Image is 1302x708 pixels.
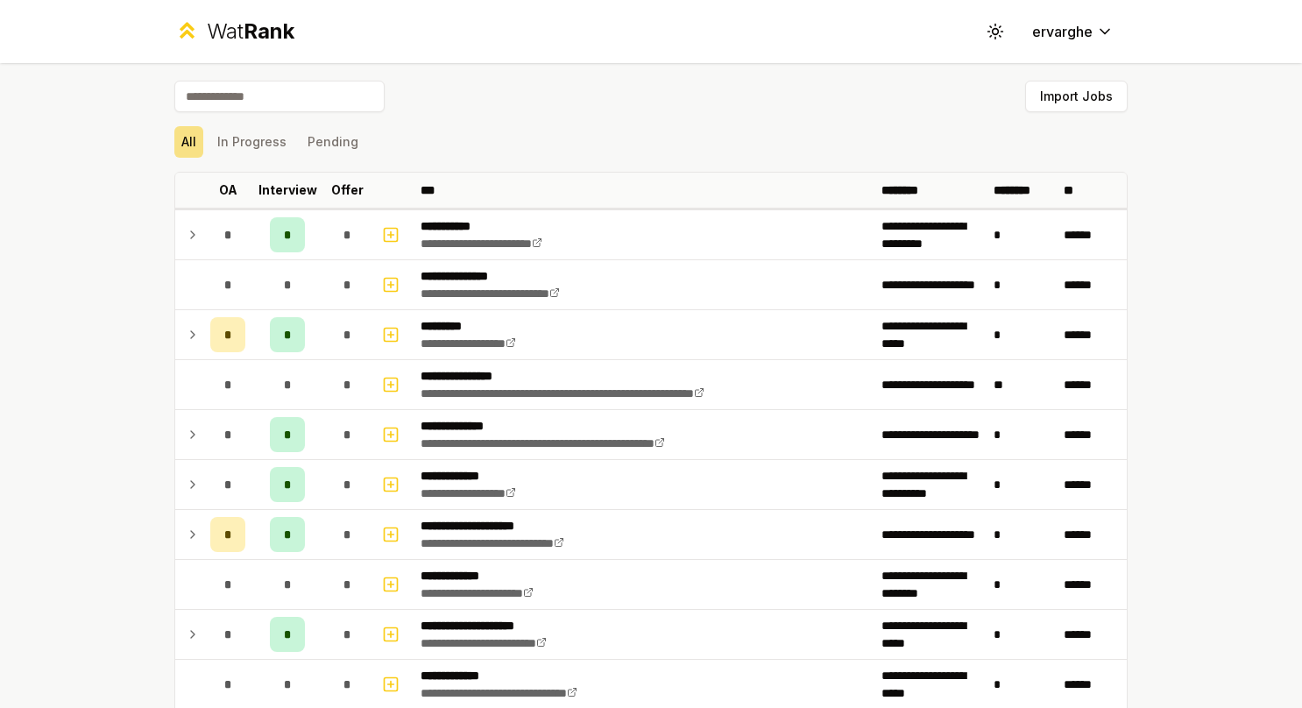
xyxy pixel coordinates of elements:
span: ervarghe [1032,21,1093,42]
a: WatRank [174,18,294,46]
button: Import Jobs [1025,81,1128,112]
button: All [174,126,203,158]
button: ervarghe [1018,16,1128,47]
div: Wat [207,18,294,46]
p: OA [219,181,237,199]
button: Pending [301,126,365,158]
span: Rank [244,18,294,44]
p: Offer [331,181,364,199]
p: Interview [258,181,317,199]
button: In Progress [210,126,294,158]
